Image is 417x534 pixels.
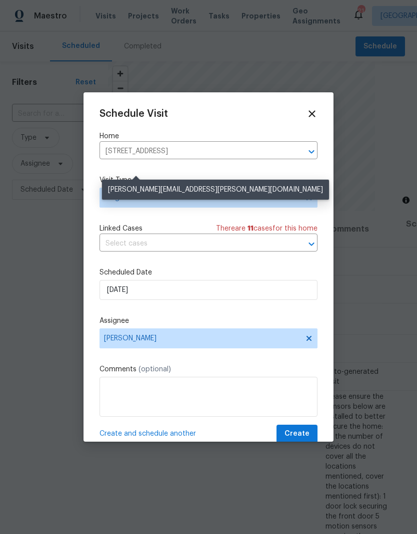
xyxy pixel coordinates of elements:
button: Open [304,237,318,251]
button: Create [276,425,317,443]
span: Linked Cases [99,224,142,234]
input: M/D/YYYY [99,280,317,300]
label: Visit Type [99,175,317,185]
span: 11 [247,225,253,232]
label: Home [99,131,317,141]
label: Assignee [99,316,317,326]
span: [PERSON_NAME] [104,334,300,342]
input: Enter in an address [99,144,289,159]
span: Create [284,428,309,440]
span: Schedule Visit [99,109,168,119]
span: Create and schedule another [99,429,196,439]
label: Scheduled Date [99,267,317,277]
div: [PERSON_NAME][EMAIL_ADDRESS][PERSON_NAME][DOMAIN_NAME] [102,180,329,200]
span: There are case s for this home [216,224,317,234]
span: (optional) [138,366,171,373]
span: Close [306,108,317,119]
label: Comments [99,364,317,374]
input: Select cases [99,236,289,252]
button: Open [304,145,318,159]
